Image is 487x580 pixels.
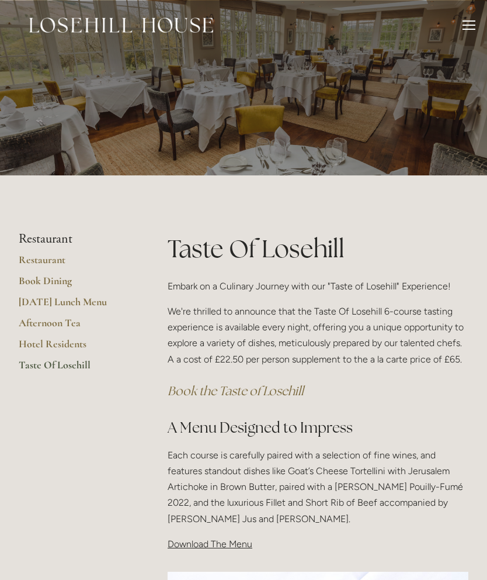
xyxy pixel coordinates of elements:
h1: Taste Of Losehill [168,232,468,266]
a: Afternoon Tea [19,316,130,337]
img: Losehill House [29,18,213,33]
a: Restaurant [19,253,130,274]
a: Taste Of Losehill [19,358,130,379]
p: We're thrilled to announce that the Taste Of Losehill 6-course tasting experience is available ev... [168,303,468,367]
a: Book Dining [19,274,130,295]
p: Each course is carefully paired with a selection of fine wines, and features standout dishes like... [168,447,468,527]
li: Restaurant [19,232,130,247]
a: [DATE] Lunch Menu [19,295,130,316]
span: Download The Menu [168,538,252,550]
h2: A Menu Designed to Impress [168,417,468,438]
a: Hotel Residents [19,337,130,358]
p: Embark on a Culinary Journey with our "Taste of Losehill" Experience! [168,278,468,294]
a: Book the Taste of Losehill [168,383,304,399]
